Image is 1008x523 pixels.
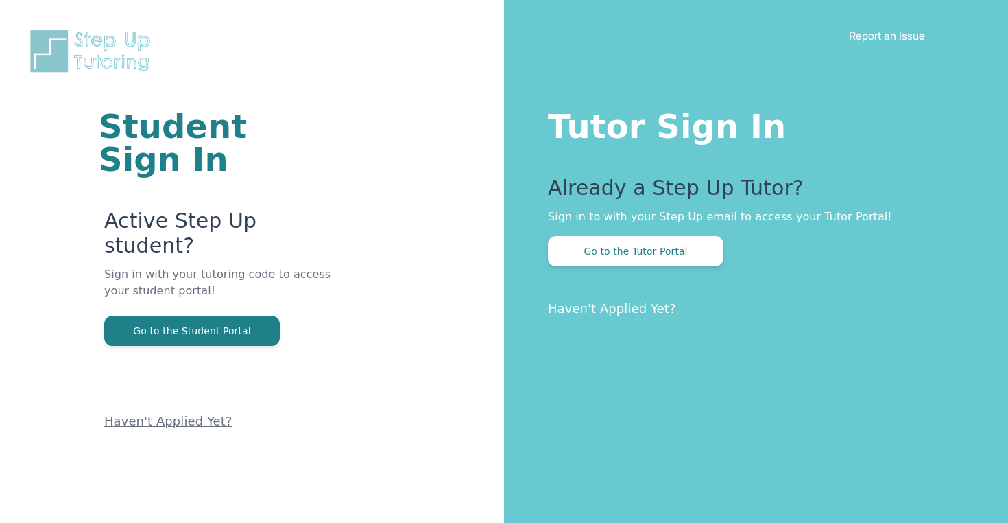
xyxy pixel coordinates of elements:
p: Sign in to with your Step Up email to access your Tutor Portal! [548,209,953,225]
a: Report an Issue [849,29,925,43]
p: Already a Step Up Tutor? [548,176,953,209]
p: Active Step Up student? [104,209,339,266]
a: Haven't Applied Yet? [548,301,676,316]
button: Go to the Tutor Portal [548,236,723,266]
img: Step Up Tutoring horizontal logo [27,27,159,75]
a: Haven't Applied Yet? [104,414,232,428]
button: Go to the Student Portal [104,316,280,346]
h1: Tutor Sign In [548,104,953,143]
h1: Student Sign In [99,110,339,176]
a: Go to the Student Portal [104,324,280,337]
a: Go to the Tutor Portal [548,244,723,257]
p: Sign in with your tutoring code to access your student portal! [104,266,339,316]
